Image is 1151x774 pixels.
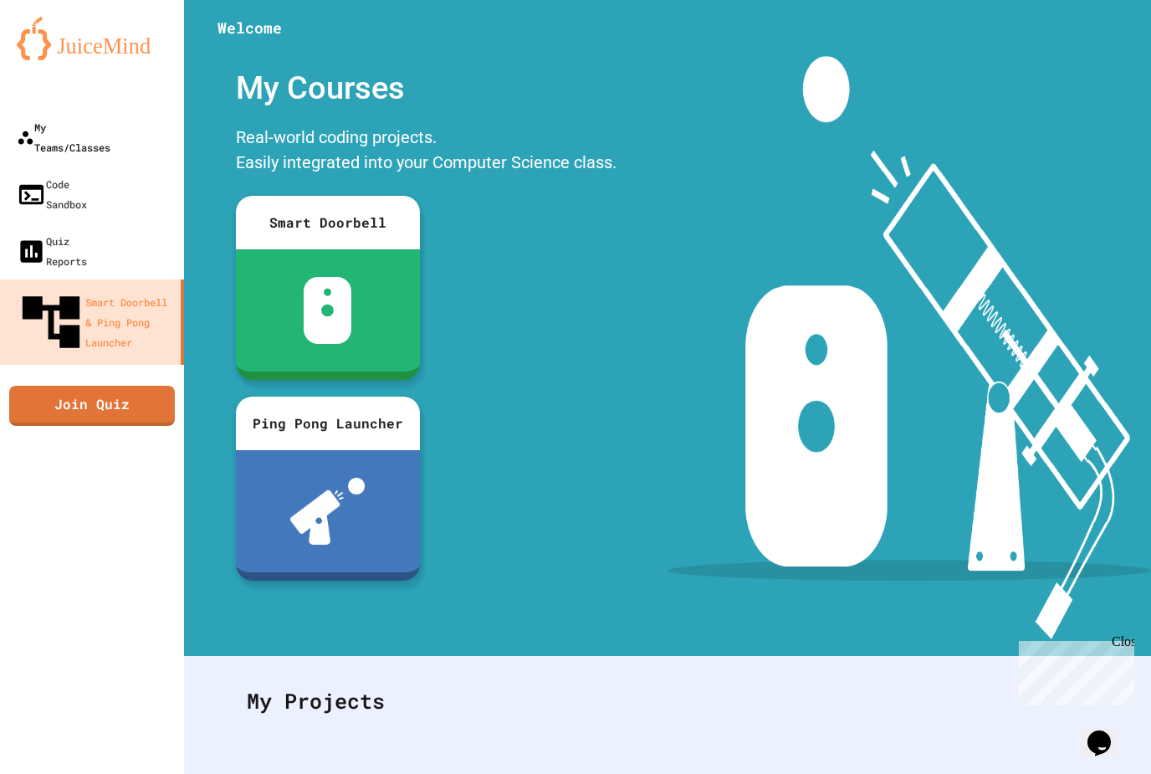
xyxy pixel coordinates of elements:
[7,7,115,106] div: Chat with us now!Close
[304,277,351,344] img: sdb-white.svg
[228,120,625,183] div: Real-world coding projects. Easily integrated into your Computer Science class.
[228,56,625,120] div: My Courses
[9,386,175,426] a: Join Quiz
[1012,634,1134,705] iframe: chat widget
[668,56,1151,639] img: banner-image-my-projects.png
[17,174,87,214] div: Code Sandbox
[17,231,87,271] div: Quiz Reports
[17,17,167,60] img: logo-orange.svg
[290,478,365,545] img: ppl-with-ball.png
[236,196,420,249] div: Smart Doorbell
[17,117,110,157] div: My Teams/Classes
[230,669,1105,734] div: My Projects
[236,397,420,450] div: Ping Pong Launcher
[17,288,174,356] div: Smart Doorbell & Ping Pong Launcher
[1081,707,1134,757] iframe: chat widget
